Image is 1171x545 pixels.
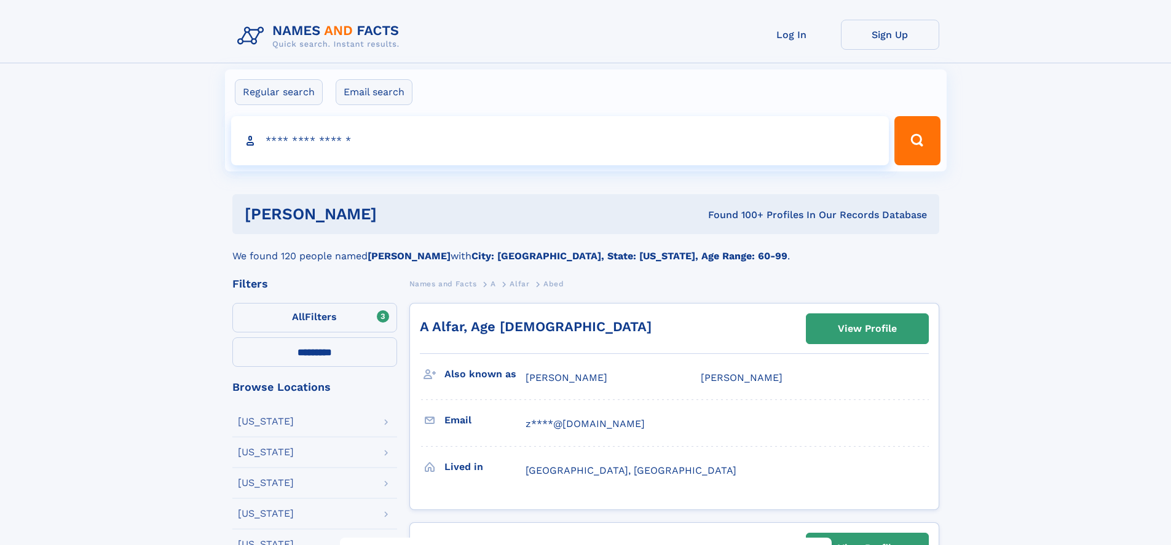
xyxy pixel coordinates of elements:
[420,319,652,334] a: A Alfar, Age [DEMOGRAPHIC_DATA]
[444,364,526,385] h3: Also known as
[232,303,397,332] label: Filters
[510,280,529,288] span: Alfar
[806,314,928,343] a: View Profile
[444,457,526,477] h3: Lived in
[292,311,305,323] span: All
[841,20,939,50] a: Sign Up
[838,315,897,343] div: View Profile
[444,410,526,431] h3: Email
[232,20,409,53] img: Logo Names and Facts
[232,278,397,289] div: Filters
[543,280,564,288] span: Abed
[368,250,451,262] b: [PERSON_NAME]
[510,276,529,291] a: Alfar
[409,276,477,291] a: Names and Facts
[235,79,323,105] label: Regular search
[238,478,294,488] div: [US_STATE]
[232,234,939,264] div: We found 120 people named with .
[526,465,736,476] span: [GEOGRAPHIC_DATA], [GEOGRAPHIC_DATA]
[491,276,496,291] a: A
[238,447,294,457] div: [US_STATE]
[231,116,889,165] input: search input
[245,206,543,222] h1: [PERSON_NAME]
[743,20,841,50] a: Log In
[701,372,783,383] span: [PERSON_NAME]
[542,208,927,222] div: Found 100+ Profiles In Our Records Database
[232,382,397,393] div: Browse Locations
[526,372,607,383] span: [PERSON_NAME]
[238,417,294,426] div: [US_STATE]
[491,280,496,288] span: A
[471,250,787,262] b: City: [GEOGRAPHIC_DATA], State: [US_STATE], Age Range: 60-99
[238,509,294,519] div: [US_STATE]
[336,79,412,105] label: Email search
[894,116,940,165] button: Search Button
